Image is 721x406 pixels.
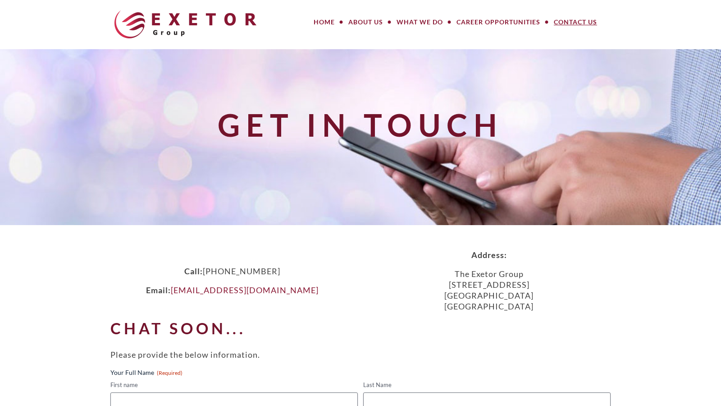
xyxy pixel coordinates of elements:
a: Home [307,13,342,31]
label: First name [110,381,358,389]
h1: Get in Touch [105,108,616,142]
span: (Required) [157,369,183,376]
img: The Exetor Group [114,10,256,38]
a: About Us [342,13,390,31]
strong: Call: [184,266,203,276]
a: Career Opportunities [450,13,547,31]
p: The Exetor Group [STREET_ADDRESS] [GEOGRAPHIC_DATA] [GEOGRAPHIC_DATA] [360,268,617,312]
span: [PHONE_NUMBER] [203,266,280,276]
a: [EMAIL_ADDRESS][DOMAIN_NAME] [171,285,319,295]
legend: Your Full Name [110,368,183,377]
strong: Email: [146,285,171,295]
p: Please provide the below information. [110,349,611,360]
a: What We Do [390,13,450,31]
strong: Address: [471,250,507,260]
a: Contact Us [547,13,604,31]
label: Last Name [363,381,611,389]
h2: Chat soon... [110,320,611,337]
